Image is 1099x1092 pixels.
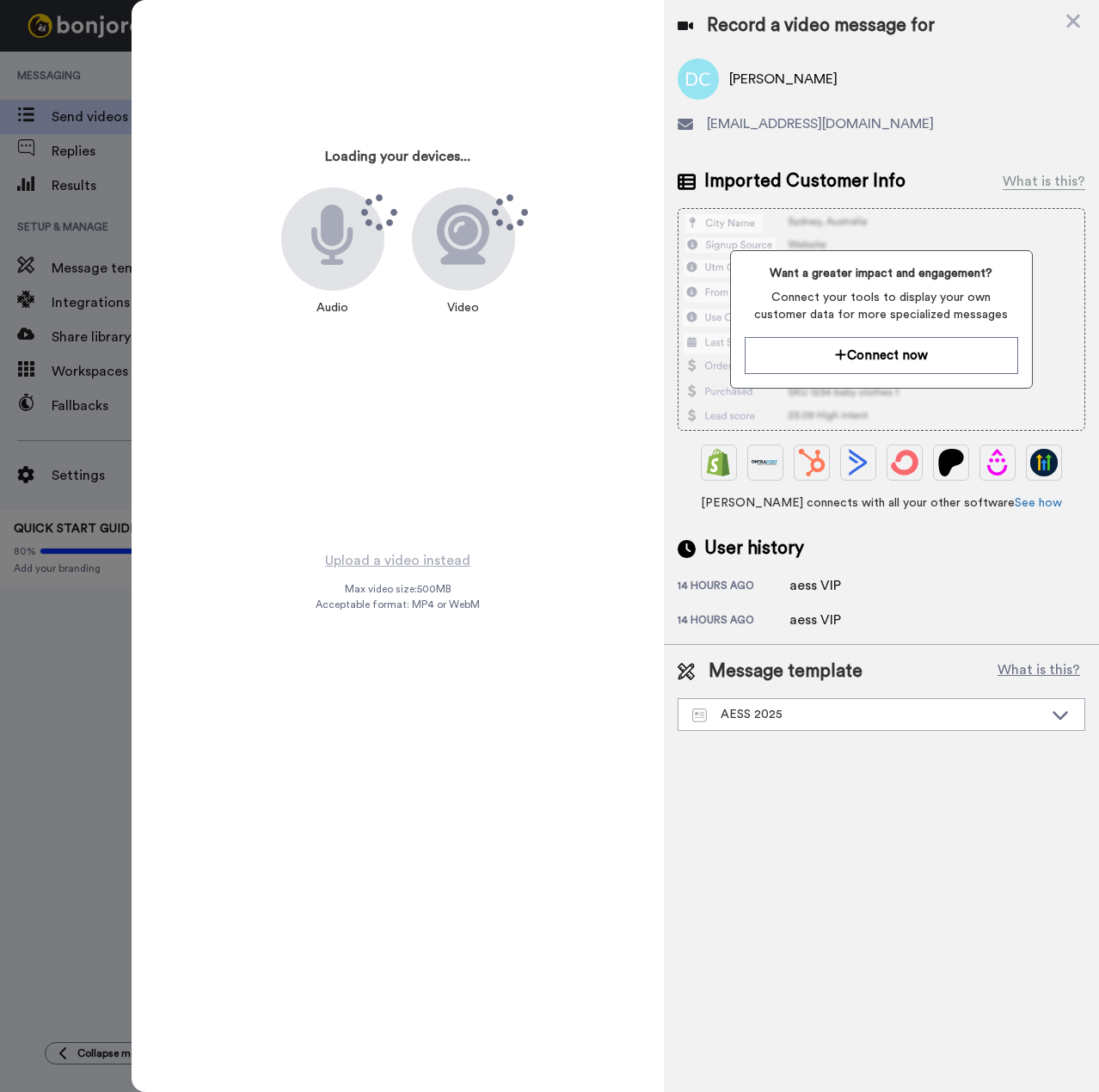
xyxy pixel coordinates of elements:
[891,449,918,476] img: ConvertKit
[678,494,1085,512] span: [PERSON_NAME] connects with all your other software
[325,150,470,165] h3: Loading your devices...
[709,659,863,684] span: Message template
[752,449,779,476] img: Ontraport
[678,613,789,630] div: 14 hours ago
[316,598,480,611] span: Acceptable format: MP4 or WebM
[798,449,826,476] img: Hubspot
[692,706,1043,723] div: AESS 2025
[844,449,872,476] img: ActiveCampaign
[745,337,1018,374] button: Connect now
[345,582,451,596] span: Max video size: 500 MB
[704,536,804,561] span: User history
[705,449,733,476] img: Shopify
[20,52,47,79] img: Profile image for Amy
[1030,449,1058,476] img: GoHighLevel
[707,113,934,134] span: [EMAIL_ADDRESS][DOMAIN_NAME]
[439,291,488,325] div: Video
[937,449,965,476] img: Patreon
[320,549,476,572] button: Upload a video instead
[7,36,337,93] div: message notification from Amy, 14h ago. Hi Naomie, I’d love to ask you a quick question: If Bonjo...
[56,66,316,82] p: Message from Amy, sent 14h ago
[992,659,1085,684] button: What is this?
[984,449,1011,476] img: Drip
[1015,497,1062,509] a: See how
[789,575,875,596] div: aess VIP
[308,291,357,325] div: Audio
[1003,171,1085,192] div: What is this?
[745,289,1018,323] span: Connect your tools to display your own customer data for more specialized messages
[678,579,789,596] div: 14 hours ago
[692,709,707,722] img: Message-temps.svg
[745,265,1018,282] span: Want a greater impact and engagement?
[56,49,316,66] p: Hi [PERSON_NAME], I’d love to ask you a quick question: If [PERSON_NAME] could introduce a new fe...
[789,610,875,630] div: aess VIP
[704,169,906,194] span: Imported Customer Info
